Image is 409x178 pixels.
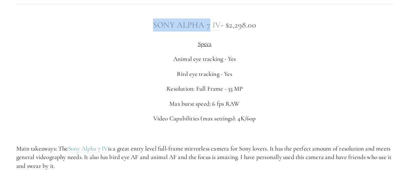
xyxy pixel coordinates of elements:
[16,70,393,79] p: Bird eye tracking - Yes
[16,114,393,123] p: Video Capabilities (max settings): 4K/60p
[16,144,393,170] p: Main takeaways: The is a great entry level full-frame mirrorless camera for Sony lovers. It has t...
[68,145,108,153] a: Sony Alpha 7 IV
[16,99,393,108] p: Max burst speed: 6 fps RAW
[16,18,393,31] h3: - $2,298.00
[198,40,212,47] span: Specs
[153,20,221,30] a: Sony Alpha 7 IV
[16,55,393,63] p: Animal eye tracking - Yes
[16,84,393,93] p: Resolution: Full Frame - 33 MP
